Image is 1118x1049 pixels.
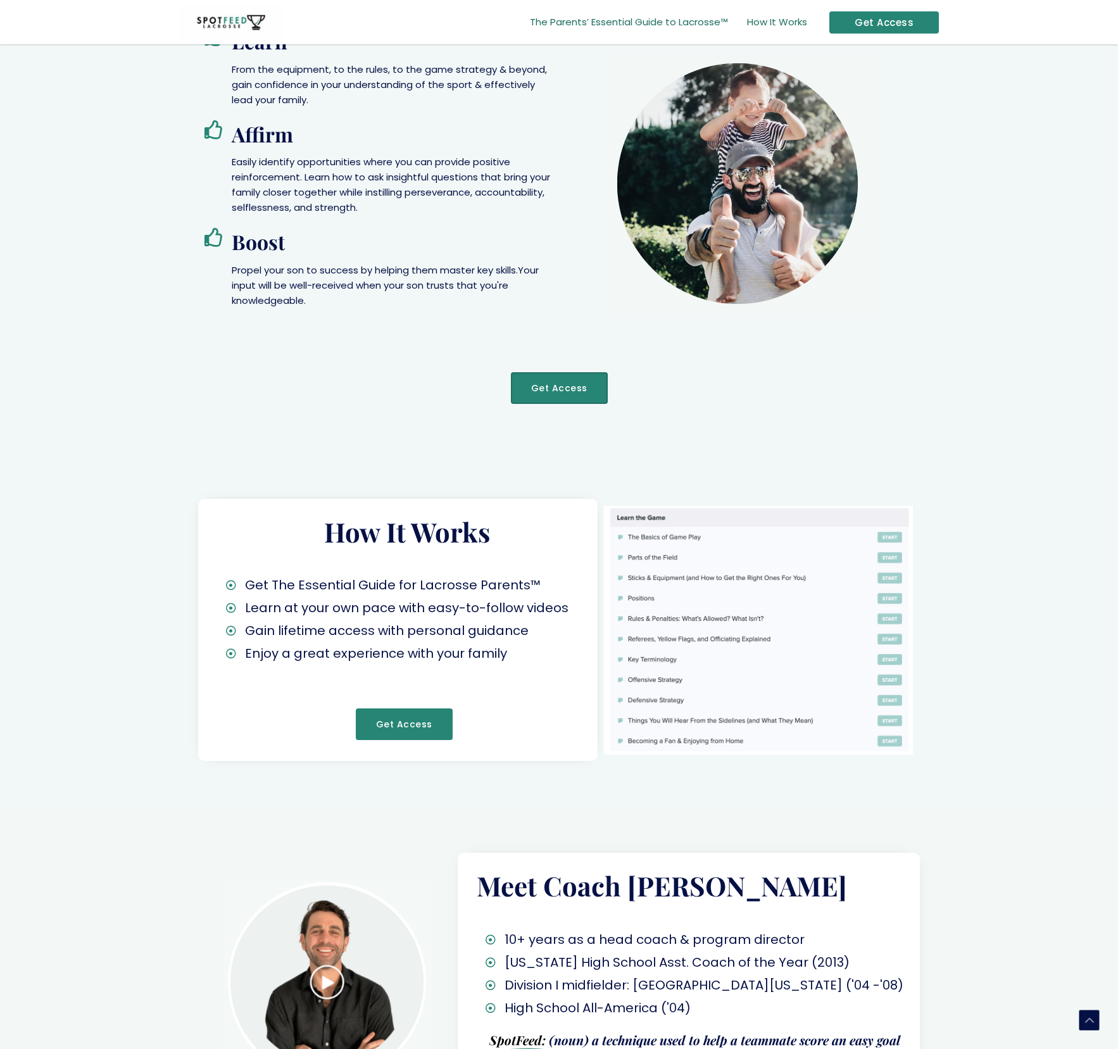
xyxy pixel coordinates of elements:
span: SpotFeed: [489,1031,546,1049]
span: Affirm [232,120,293,148]
span: [US_STATE] High School Asst. Coach of the Year (2013) [496,955,850,970]
span: High School All-America ('04) [496,1000,691,1015]
span: Learn [232,27,287,54]
span: Get Access [376,720,432,729]
span: Learn at your own pace with easy-to-follow videos [236,600,568,615]
span: (noun) a technique used to help a teammate score an easy goal [549,1031,900,1048]
img: SpotFeed Lacrosse [179,5,283,40]
span: Gain lifetime access with personal guidance [236,623,529,638]
a: Get Access [829,11,939,34]
p: Propel your son to success by helping them master key skills. [232,263,553,308]
a: Get Access [356,708,453,740]
span: Division I midfielder: [GEOGRAPHIC_DATA][US_STATE] ('04 -'08) [496,977,903,993]
img: The Essential Lacrosse Guide For Parents [604,506,914,755]
p: Easily identify opportunities where you can provide positive reinforcement. Learn how to ask insi... [232,154,553,215]
span: 10+ years as a head coach & program director [496,932,805,947]
h2: Meet Coach [PERSON_NAME] [477,869,920,903]
span: Get The Essential Guide for Lacrosse Parents™ [236,577,541,593]
h2: How It Works [217,515,598,550]
span: Enjoy a great experience with your family [236,646,507,661]
a: Get Access [511,372,608,404]
span: Boost [232,228,285,255]
span: Get Access [531,384,587,393]
span: Your input will be well-received when your son trusts that you're knowledgeable. [232,263,539,307]
span: From the equipment, to the rules, to the game strategy & beyond, gain confidence in your understa... [232,63,547,106]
